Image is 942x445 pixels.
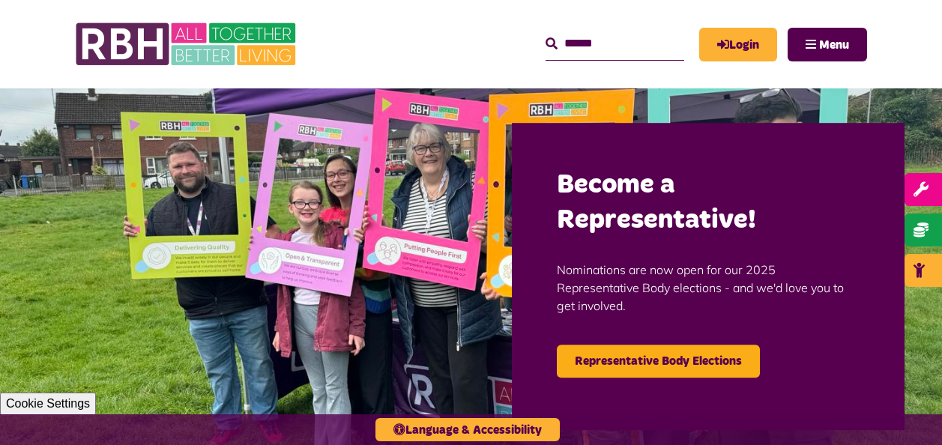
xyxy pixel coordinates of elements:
[375,418,560,441] button: Language & Accessibility
[557,345,760,378] a: Representative Body Elections
[557,168,860,238] h2: Become a Representative!
[699,28,777,61] a: MyRBH
[557,238,860,337] p: Nominations are now open for our 2025 Representative Body elections - and we'd love you to get in...
[788,28,867,61] button: Navigation
[819,39,849,51] span: Menu
[75,15,300,73] img: RBH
